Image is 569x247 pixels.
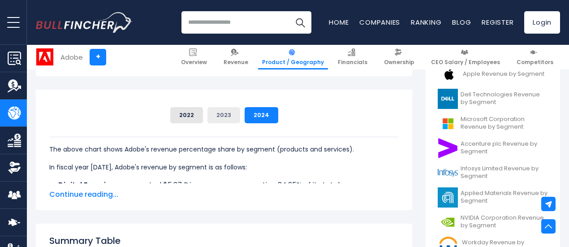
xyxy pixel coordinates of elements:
a: Go to homepage [36,12,132,33]
span: Revenue [224,59,248,66]
span: Ownership [384,59,414,66]
img: Ownership [8,161,21,174]
span: Product / Geography [262,59,324,66]
span: Applied Materials Revenue by Segment [461,190,548,205]
span: CEO Salary / Employees [431,59,500,66]
p: In fiscal year [DATE], Adobe's revenue by segment is as follows: [49,162,399,173]
a: Applied Materials Revenue by Segment [432,185,553,210]
img: Bullfincher logo [36,12,133,33]
b: Digital Experience [58,180,124,190]
a: Infosys Limited Revenue by Segment [432,160,553,185]
a: Revenue [220,45,252,69]
span: Competitors [517,59,553,66]
a: Login [524,11,560,34]
a: Ownership [380,45,418,69]
p: The above chart shows Adobe's revenue percentage share by segment (products and services). [49,144,399,155]
button: 2022 [170,107,203,123]
button: Search [289,11,311,34]
a: Product / Geography [258,45,328,69]
img: AMAT logo [438,187,458,208]
a: + [90,49,106,65]
img: DELL logo [438,89,458,109]
div: The for Adobe is the Digital Media, which represents 73.77% of its total revenue. The for Adobe i... [49,137,399,244]
a: CEO Salary / Employees [427,45,504,69]
span: Microsoft Corporation Revenue by Segment [461,116,548,131]
a: Apple Revenue by Segment [432,62,553,87]
img: MSFT logo [438,113,458,134]
img: NVDA logo [438,212,458,232]
a: Accenture plc Revenue by Segment [432,136,553,160]
span: Overview [181,59,207,66]
span: Continue reading... [49,189,399,200]
img: AAPL logo [438,64,460,84]
a: Dell Technologies Revenue by Segment [432,87,553,111]
img: ADBE logo [36,48,53,65]
img: ACN logo [438,138,458,158]
a: Microsoft Corporation Revenue by Segment [432,111,553,136]
a: NVIDIA Corporation Revenue by Segment [432,210,553,234]
a: Financials [334,45,371,69]
a: Register [482,17,513,27]
a: Competitors [513,45,557,69]
button: 2023 [207,107,240,123]
span: Apple Revenue by Segment [463,70,544,78]
a: Companies [359,17,400,27]
a: Ranking [411,17,441,27]
a: Home [329,17,349,27]
span: NVIDIA Corporation Revenue by Segment [461,214,548,230]
span: Financials [338,59,367,66]
a: Overview [177,45,211,69]
div: Adobe [60,52,83,62]
img: INFY logo [438,163,458,183]
span: Accenture plc Revenue by Segment [461,140,548,156]
span: Infosys Limited Revenue by Segment [461,165,548,180]
li: generated $5.37 B in revenue, representing 24.95% of its total revenue. [49,180,399,191]
button: 2024 [245,107,278,123]
a: Blog [452,17,471,27]
span: Dell Technologies Revenue by Segment [461,91,548,106]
